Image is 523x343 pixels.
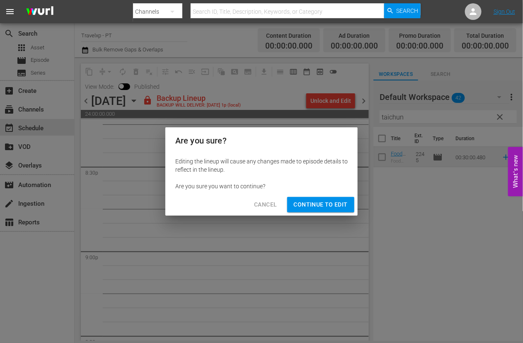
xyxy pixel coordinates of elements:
span: Search [397,3,419,18]
span: Continue to Edit [294,199,348,210]
button: Continue to Edit [287,197,354,212]
img: ans4CAIJ8jUAAAAAAAAAAAAAAAAAAAAAAAAgQb4GAAAAAAAAAAAAAAAAAAAAAAAAJMjXAAAAAAAAAAAAAAAAAAAAAAAAgAT5G... [20,2,60,22]
div: Are you sure you want to continue? [175,182,348,190]
span: Cancel [254,199,277,210]
button: Open Feedback Widget [508,147,523,196]
div: Editing the lineup will cause any changes made to episode details to reflect in the lineup. [175,157,348,174]
button: Cancel [247,197,283,212]
h2: Are you sure? [175,134,348,147]
a: Sign Out [494,8,515,15]
span: menu [5,7,15,17]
